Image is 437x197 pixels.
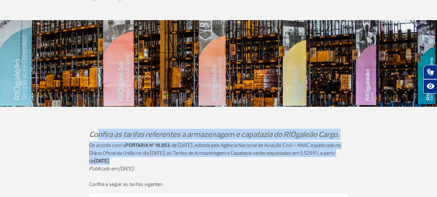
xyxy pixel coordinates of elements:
button: Abrir recursos assistivos. [423,79,437,93]
em: Publicado em [DATE]. [89,166,134,172]
p: Confira a seguir as tarifas vigentes: [89,180,348,188]
strong: PORTARIA Nº 16.953 [125,142,170,149]
strong: [DATE] [94,158,109,164]
button: Abrir tradutor de língua de sinais. [423,65,437,79]
p: Confira as tarifas referentes a armazenagem e capatazia do RIOgaleão Cargo. [89,129,348,140]
p: De acordo com a , de [DATE], editada pela Agência Nacional de Aviação Civil – ANAC e publicada no... [89,142,348,165]
div: Plugin de acessibilidade da Hand Talk. [423,65,437,93]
